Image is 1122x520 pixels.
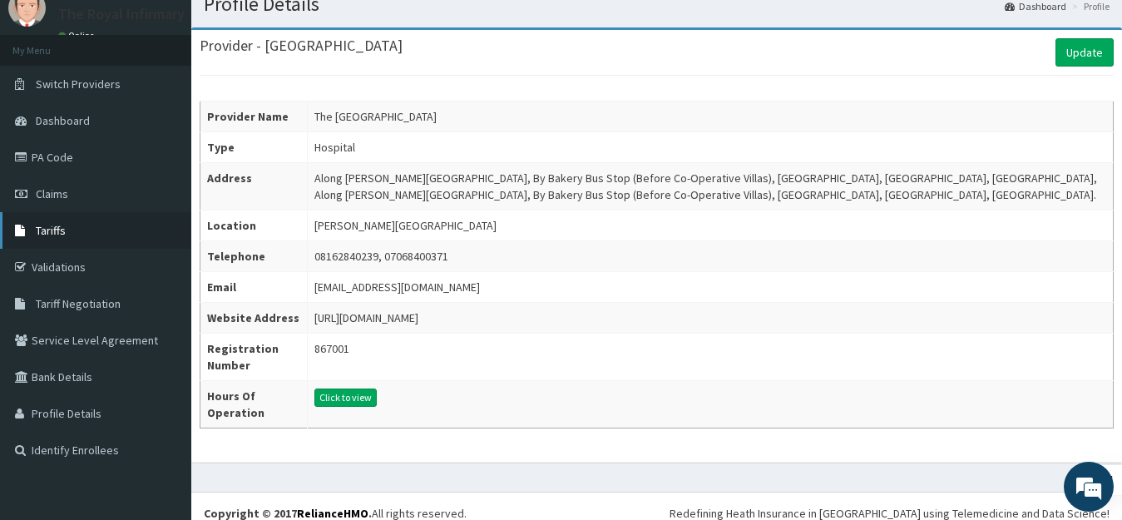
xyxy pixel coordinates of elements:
div: Hospital [314,139,355,156]
th: Website Address [200,303,308,334]
div: The [GEOGRAPHIC_DATA] [314,108,437,125]
div: 08162840239, 07068400371 [314,248,448,265]
button: Click to view [314,389,377,407]
h3: Provider - [GEOGRAPHIC_DATA] [200,38,403,53]
span: Claims [36,186,68,201]
span: Switch Providers [36,77,121,92]
span: Tariffs [36,223,66,238]
div: 867001 [314,340,349,357]
th: Telephone [200,241,308,272]
div: Chat with us now [86,93,279,115]
th: Address [200,163,308,210]
span: Tariff Negotiation [36,296,121,311]
div: Minimize live chat window [273,8,313,48]
div: [PERSON_NAME][GEOGRAPHIC_DATA] [314,217,497,234]
th: Location [200,210,308,241]
th: Email [200,272,308,303]
th: Provider Name [200,102,308,132]
div: [EMAIL_ADDRESS][DOMAIN_NAME] [314,279,480,295]
th: Type [200,132,308,163]
th: Hours Of Operation [200,381,308,428]
textarea: Type your message and hit 'Enter' [8,344,317,403]
a: Update [1055,38,1114,67]
span: We're online! [96,155,230,323]
p: The Royal Infirmary [58,7,185,22]
div: Along [PERSON_NAME][GEOGRAPHIC_DATA], By Bakery Bus Stop (Before Co-Operative Villas), [GEOGRAPHI... [314,170,1106,203]
th: Registration Number [200,334,308,381]
a: Online [58,30,98,42]
span: Dashboard [36,113,90,128]
div: [URL][DOMAIN_NAME] [314,310,418,326]
img: d_794563401_company_1708531726252_794563401 [31,83,67,125]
